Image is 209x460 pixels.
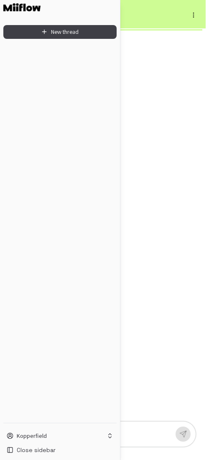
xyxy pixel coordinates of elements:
p: Kopperfield [17,432,47,440]
button: Close sidebar [3,443,117,457]
button: Kopperfield [3,430,117,442]
span: Close sidebar [17,446,56,454]
img: Logo [3,3,41,11]
button: New thread [3,25,117,39]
